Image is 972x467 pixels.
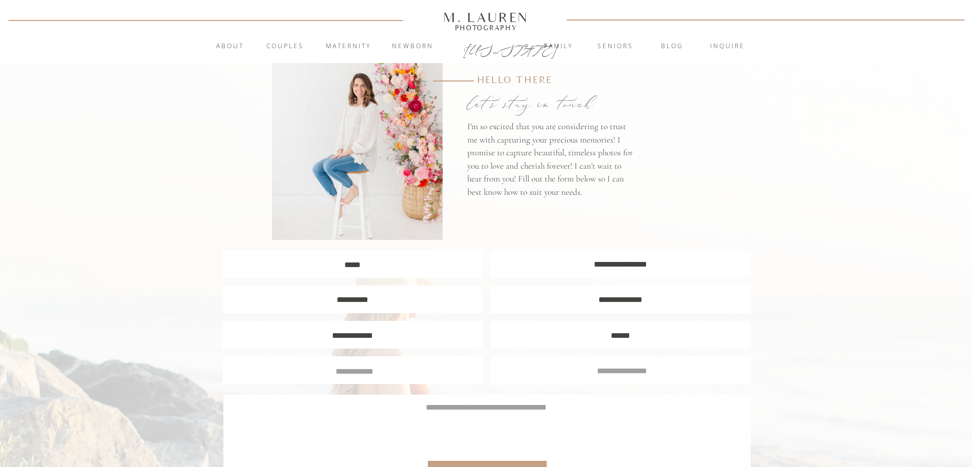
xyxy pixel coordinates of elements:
[531,42,586,52] a: Family
[211,42,250,52] a: About
[467,120,636,207] p: I'm so excited that you are considering to trust me with capturing your precious memories! I prom...
[258,42,313,52] a: Couples
[477,73,609,90] p: Hello there
[321,42,376,52] a: Maternity
[645,42,700,52] a: blog
[467,90,635,117] p: let's stay in touch
[588,42,643,52] a: Seniors
[700,42,755,52] a: inquire
[439,25,533,30] a: Photography
[463,42,510,54] a: [US_STATE]
[385,42,441,52] a: Newborn
[413,12,560,23] a: M. Lauren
